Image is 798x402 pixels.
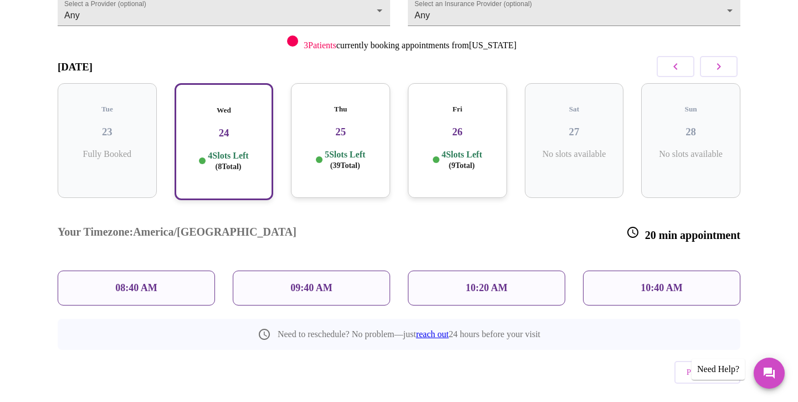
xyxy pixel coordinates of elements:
[442,149,482,171] p: 4 Slots Left
[330,161,360,170] span: ( 39 Total)
[650,126,731,138] h3: 28
[185,106,264,115] h5: Wed
[66,149,148,159] p: Fully Booked
[674,361,740,383] button: Previous
[304,40,336,50] span: 3 Patients
[626,226,740,242] h3: 20 min appointment
[290,282,332,294] p: 09:40 AM
[650,149,731,159] p: No slots available
[465,282,508,294] p: 10:20 AM
[115,282,157,294] p: 08:40 AM
[300,105,381,114] h5: Thu
[185,127,264,139] h3: 24
[416,329,449,339] a: reach out
[325,149,365,171] p: 5 Slots Left
[300,126,381,138] h3: 25
[417,105,498,114] h5: Fri
[534,105,615,114] h5: Sat
[534,149,615,159] p: No slots available
[754,358,785,389] button: Messages
[534,126,615,138] h3: 27
[304,40,516,50] p: currently booking appointments from [US_STATE]
[58,226,296,242] h3: Your Timezone: America/[GEOGRAPHIC_DATA]
[208,150,248,172] p: 4 Slots Left
[687,365,728,379] span: Previous
[692,359,745,380] div: Need Help?
[650,105,731,114] h5: Sun
[66,105,148,114] h5: Tue
[278,329,540,339] p: Need to reschedule? No problem—just 24 hours before your visit
[641,282,683,294] p: 10:40 AM
[58,61,93,73] h3: [DATE]
[417,126,498,138] h3: 26
[449,161,475,170] span: ( 9 Total)
[66,126,148,138] h3: 23
[216,162,242,171] span: ( 8 Total)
